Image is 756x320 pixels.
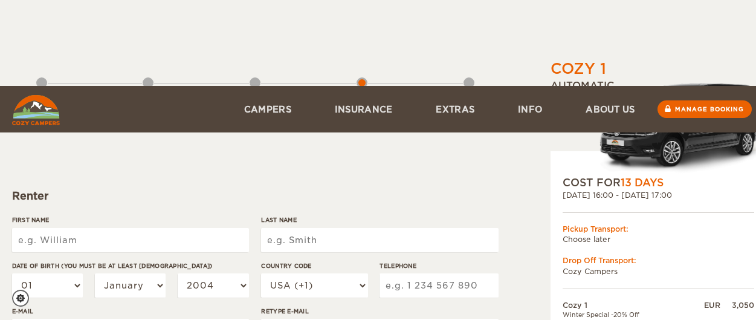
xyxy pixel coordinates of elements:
label: Country Code [261,261,367,270]
td: Cozy Campers [563,266,754,276]
label: Date of birth (You must be at least [DEMOGRAPHIC_DATA]) [12,261,249,270]
td: Winter Special -20% Off [563,310,704,319]
label: Telephone [380,261,498,270]
input: e.g. 1 234 567 890 [380,273,498,298]
div: EUR [704,300,720,310]
div: Cozy 1 [551,59,606,79]
input: e.g. Smith [261,228,498,252]
div: Renter [12,189,499,203]
a: Campers [222,86,313,132]
span: 13 Days [621,177,664,189]
td: Choose later [563,234,754,244]
div: Pickup Transport: [563,224,754,234]
img: Cozy Campers [12,95,60,125]
label: Last Name [261,215,498,224]
div: 3,050 [720,300,754,310]
a: Cookie settings [12,290,37,307]
label: E-mail [12,307,249,316]
a: Extras [414,86,496,132]
a: About us [564,86,656,132]
div: [DATE] 16:00 - [DATE] 17:00 [563,190,754,200]
div: COST FOR [563,175,754,190]
label: First Name [12,215,249,224]
div: Drop Off Transport: [563,255,754,266]
a: Manage booking [657,100,752,118]
a: Insurance [313,86,415,132]
td: Cozy 1 [563,300,704,310]
input: e.g. William [12,228,249,252]
label: Retype E-mail [261,307,498,316]
a: Info [496,86,564,132]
